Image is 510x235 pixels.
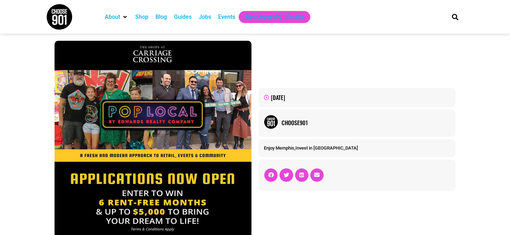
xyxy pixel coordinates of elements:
div: Share on twitter [279,168,293,182]
a: Get Choose901 Emails [246,13,303,21]
div: Share on linkedin [295,168,308,182]
a: Jobs [199,13,211,21]
a: Events [218,13,235,21]
a: Enjoy Memphis [264,145,294,151]
div: Share on email [310,168,324,182]
a: Invest in [GEOGRAPHIC_DATA] [295,145,358,151]
div: Share on facebook [264,168,278,182]
span: , [264,145,358,151]
nav: Main nav [101,11,440,23]
a: About [105,13,120,21]
a: Guides [174,13,192,21]
div: Search [449,11,461,23]
div: About [101,11,132,23]
a: Choose901 [282,118,450,127]
a: Blog [155,13,167,21]
img: Picture of Choose901 [264,115,278,129]
time: [DATE] [271,93,285,102]
a: Shop [135,13,148,21]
